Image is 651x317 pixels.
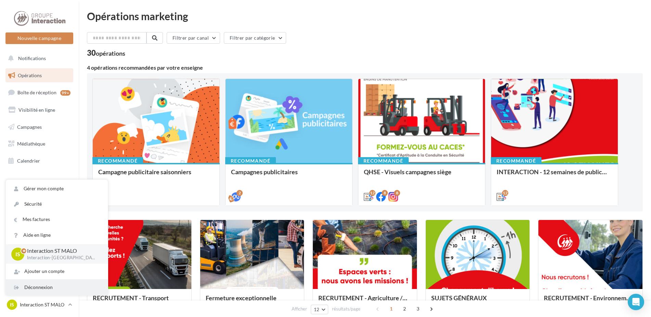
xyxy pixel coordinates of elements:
a: IS Interaction ST MALO [5,298,73,311]
a: Mes factures [6,212,108,227]
div: Open Intercom Messenger [628,294,644,310]
span: Visibilité en ligne [18,107,55,113]
span: IS [15,250,20,258]
span: IS [10,301,14,308]
button: Filtrer par catégorie [224,32,286,44]
div: 12 [502,190,508,196]
a: Sécurité [6,196,108,212]
span: résultats/page [332,306,360,312]
div: Campagnes publicitaires [231,168,347,182]
div: 99+ [60,90,71,96]
div: QHSE - Visuels campagnes siège [364,168,480,182]
span: Opérations [18,72,42,78]
div: 12 [369,190,375,196]
button: 12 [311,305,328,314]
span: 12 [314,307,320,312]
a: Campagnes [4,120,75,134]
div: RECRUTEMENT - Environnement [544,294,637,308]
span: Campagnes [17,124,42,129]
a: Opérations [4,68,75,83]
span: Calendrier [17,158,40,164]
div: Opérations marketing [87,11,643,21]
div: Recommandé [491,157,541,165]
div: Recommandé [358,157,409,165]
div: SUJETS GÉNÉRAUX [431,294,524,308]
span: 1 [386,303,397,314]
span: Notifications [18,55,46,61]
div: 8 [394,190,400,196]
div: RECRUTEMENT - Transport [93,294,186,308]
span: Afficher [292,306,307,312]
div: Campagne publicitaire saisonniers [98,168,214,182]
span: Médiathèque [17,141,45,147]
a: Visibilité en ligne [4,103,75,117]
p: Interaction-[GEOGRAPHIC_DATA] [27,255,97,261]
p: Interaction ST MALO [20,301,65,308]
div: Ajouter un compte [6,264,108,279]
a: Boîte de réception99+ [4,85,75,100]
div: 2 [237,190,243,196]
a: Gérer mon compte [6,181,108,196]
span: 2 [399,303,410,314]
div: INTERACTION - 12 semaines de publication [497,168,612,182]
div: Recommandé [225,157,276,165]
div: Fermeture exceptionnelle [206,294,299,308]
button: Filtrer par canal [167,32,220,44]
div: 8 [382,190,388,196]
div: Recommandé [92,157,143,165]
a: Aide en ligne [6,228,108,243]
a: Calendrier [4,154,75,168]
div: Déconnexion [6,280,108,295]
span: 3 [412,303,423,314]
div: RECRUTEMENT - Agriculture / Espaces verts [318,294,411,308]
span: Boîte de réception [17,89,56,95]
div: 4 opérations recommandées par votre enseigne [87,65,643,70]
div: opérations [96,50,125,56]
button: Notifications [4,51,72,66]
a: Médiathèque [4,137,75,151]
div: 30 [87,49,125,57]
p: Interaction ST MALO [27,247,97,255]
button: Nouvelle campagne [5,32,73,44]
